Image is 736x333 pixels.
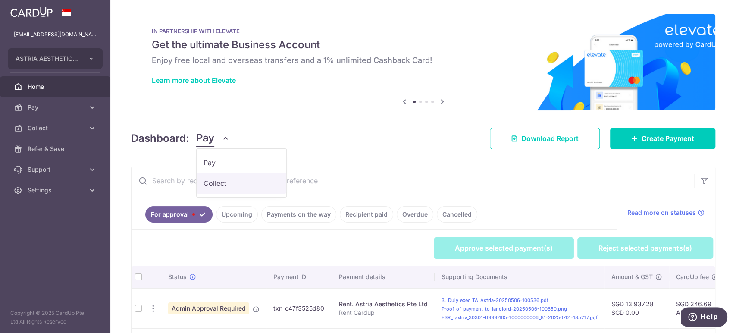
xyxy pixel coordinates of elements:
button: ASTRIA AESTHETICS PTE. LTD. [8,48,103,69]
h5: Get the ultimate Business Account [152,38,695,52]
td: SGD 13,937.28 SGD 0.00 [604,288,669,328]
span: Support [28,165,85,174]
a: 3._Duly_exec_TA_Astria-20250506-100536.pdf [442,297,548,303]
span: Home [28,82,85,91]
a: Payments on the way [261,206,336,223]
span: Refer & Save [28,145,85,153]
p: [EMAIL_ADDRESS][DOMAIN_NAME] [14,30,97,39]
img: CardUp [10,7,53,17]
a: Pay [197,152,286,173]
a: ESR_TaxInv_30301-t0000105-1000000006_81-20250701-185217.pdf [442,314,598,320]
p: Rent Cardup [339,308,428,317]
a: Collect [197,173,286,194]
td: SGD 246.69 AMA177 [669,288,725,328]
span: Read more on statuses [627,208,696,217]
a: Learn more about Elevate [152,76,236,85]
span: Collect [28,124,85,132]
span: Pay [28,103,85,112]
span: ASTRIA AESTHETICS PTE. LTD. [16,54,79,63]
p: IN PARTNERSHIP WITH ELEVATE [152,28,695,35]
a: For approval [145,206,213,223]
th: Payment ID [266,266,332,288]
span: Pay [196,130,214,147]
span: Status [168,273,187,281]
a: Recipient paid [340,206,393,223]
div: Rent. Astria Aesthetics Pte Ltd [339,300,428,308]
img: Renovation banner [131,14,715,110]
ul: Pay [196,148,287,198]
span: Admin Approval Required [168,302,249,314]
span: CardUp fee [676,273,709,281]
th: Payment details [332,266,435,288]
span: Settings [28,186,85,195]
input: Search by recipient name, payment id or reference [132,167,694,195]
a: Download Report [490,128,600,149]
td: txn_c47f3525d80 [266,288,332,328]
span: Amount & GST [611,273,653,281]
a: Upcoming [216,206,258,223]
span: Pay [204,157,279,168]
iframe: Opens a widget where you can find more information [681,307,727,329]
h4: Dashboard: [131,131,189,146]
a: Overdue [397,206,433,223]
a: Cancelled [437,206,477,223]
a: Read more on statuses [627,208,705,217]
a: Create Payment [610,128,715,149]
button: Pay [196,130,229,147]
span: Download Report [521,133,579,144]
h6: Enjoy free local and overseas transfers and a 1% unlimited Cashback Card! [152,55,695,66]
th: Supporting Documents [435,266,604,288]
a: Proof_of_payment_to_landlord-20250506-100650.png [442,306,567,312]
span: Create Payment [642,133,694,144]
